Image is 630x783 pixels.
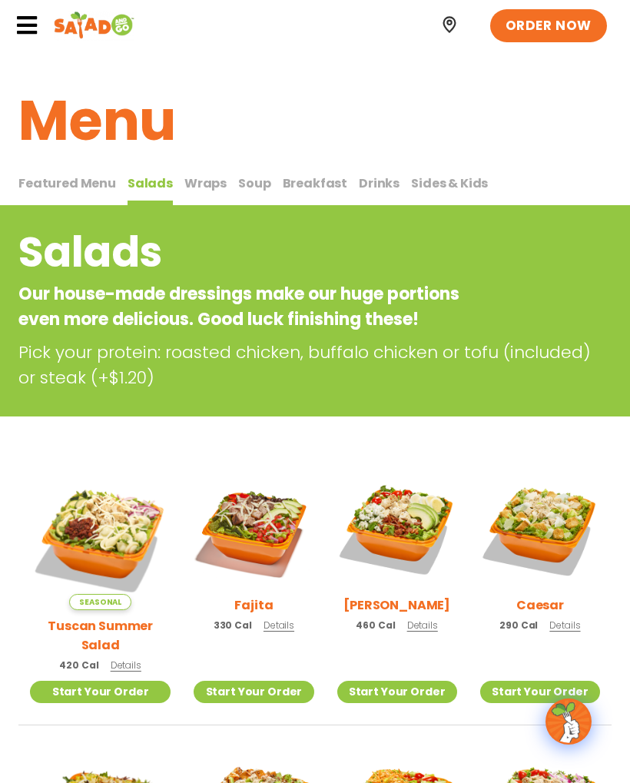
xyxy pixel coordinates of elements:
a: ORDER NOW [490,9,607,43]
span: Details [264,619,294,632]
h2: Tuscan Summer Salad [30,616,171,655]
span: Breakfast [283,174,348,192]
a: Start Your Order [30,681,171,703]
img: Header logo [54,10,134,41]
span: Featured Menu [18,174,116,192]
span: Wraps [184,174,227,192]
img: Product photo for Cobb Salad [337,469,457,589]
span: 290 Cal [499,619,538,632]
span: Details [111,659,141,672]
span: Drinks [359,174,400,192]
span: Details [549,619,580,632]
a: Start Your Order [337,681,457,703]
span: ORDER NOW [506,17,592,35]
a: Start Your Order [194,681,313,703]
div: Tabbed content [18,168,612,206]
h2: [PERSON_NAME] [343,596,450,615]
p: Our house-made dressings make our huge portions even more delicious. Good luck finishing these! [18,281,488,332]
span: Sides & Kids [411,174,488,192]
span: 420 Cal [59,659,98,672]
p: Pick your protein: roasted chicken, buffalo chicken or tofu (included) or steak (+$1.20) [18,340,612,390]
h2: Fajita [234,596,273,615]
h2: Caesar [516,596,564,615]
img: wpChatIcon [547,700,590,743]
img: Product photo for Caesar Salad [480,469,600,589]
span: Details [407,619,438,632]
span: 330 Cal [214,619,252,632]
img: Product photo for Tuscan Summer Salad [30,469,171,609]
span: 460 Cal [356,619,395,632]
a: Start Your Order [480,681,600,703]
h2: Salads [18,221,488,284]
span: Soup [238,174,270,192]
img: Product photo for Fajita Salad [194,469,313,589]
span: Seasonal [69,594,131,610]
h1: Menu [18,79,612,162]
span: Salads [128,174,173,192]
